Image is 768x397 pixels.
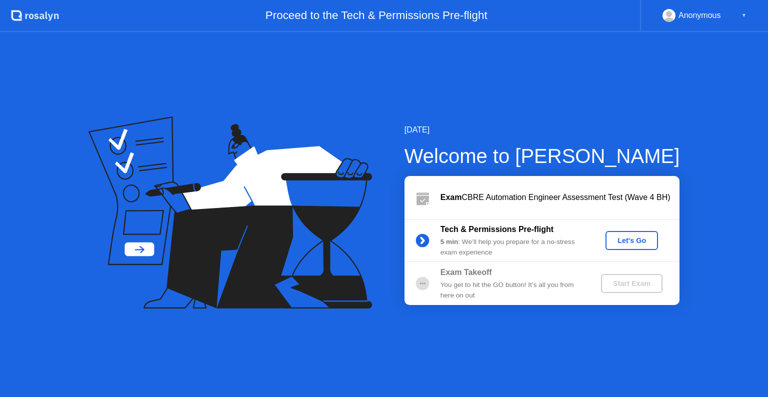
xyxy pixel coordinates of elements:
b: Exam [440,193,462,201]
b: Tech & Permissions Pre-flight [440,225,553,233]
b: 5 min [440,238,458,245]
div: [DATE] [404,124,680,136]
b: Exam Takeoff [440,268,492,276]
button: Start Exam [601,274,662,293]
div: Anonymous [678,9,721,22]
div: ▼ [741,9,746,22]
div: CBRE Automation Engineer Assessment Test (Wave 4 BH) [440,191,679,203]
button: Let's Go [605,231,658,250]
div: Let's Go [609,236,654,244]
div: Start Exam [605,279,658,287]
div: : We’ll help you prepare for a no-stress exam experience [440,237,584,257]
div: Welcome to [PERSON_NAME] [404,141,680,171]
div: You get to hit the GO button! It’s all you from here on out [440,280,584,300]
